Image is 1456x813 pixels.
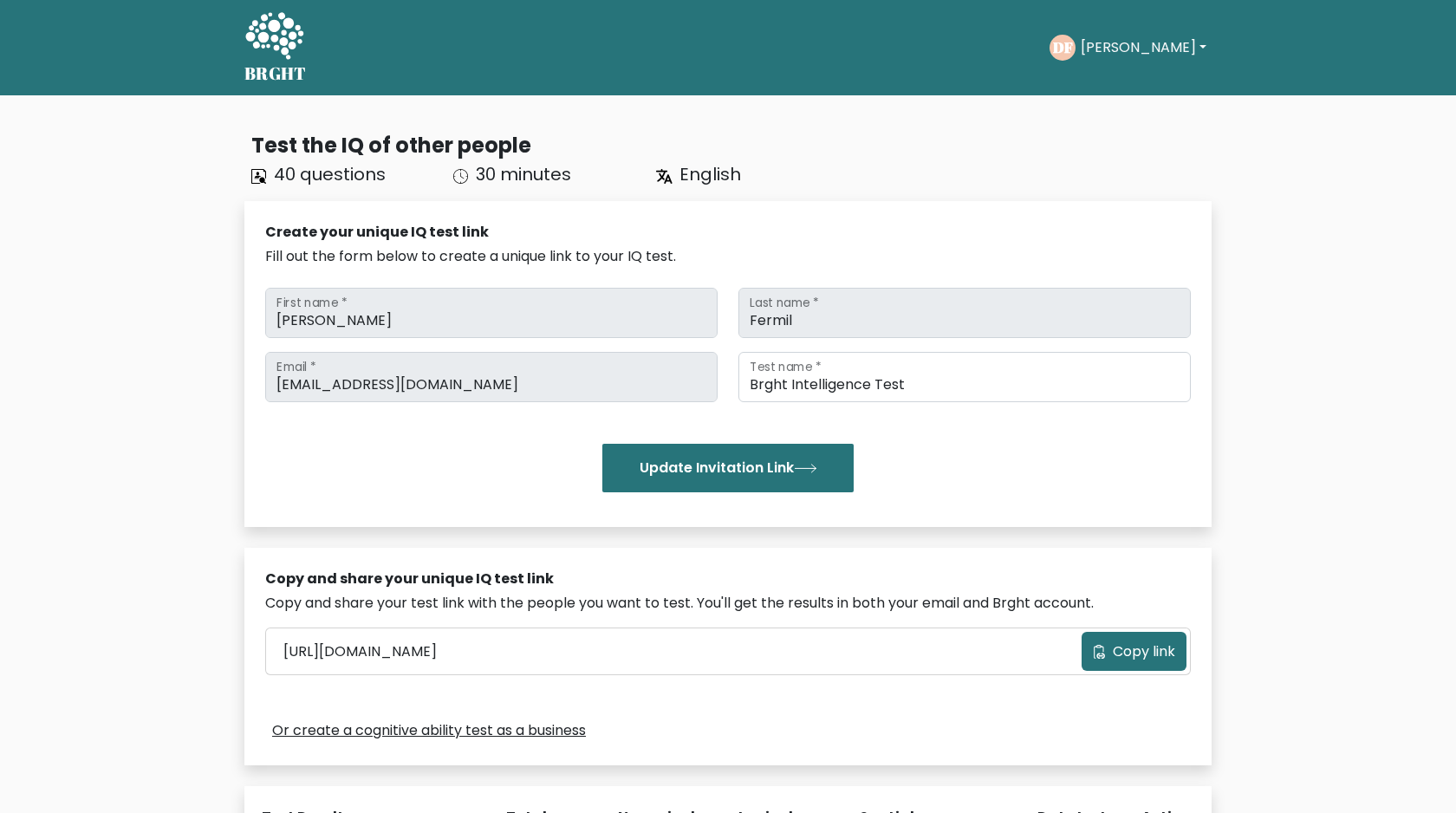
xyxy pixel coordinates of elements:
[265,246,1191,267] div: Fill out the form below to create a unique link to your IQ test.
[265,593,1191,614] div: Copy and share your test link with the people you want to test. You'll get the results in both yo...
[1076,36,1212,59] button: [PERSON_NAME]
[265,352,718,402] input: Email
[265,222,1191,243] div: Create your unique IQ test link
[1052,37,1072,57] text: DF
[272,720,586,741] a: Or create a cognitive ability test as a business
[738,352,1191,402] input: Test name
[1082,632,1186,671] button: Copy link
[602,444,854,492] button: Update Invitation Link
[265,569,1191,589] div: Copy and share your unique IQ test link
[476,162,571,186] span: 30 minutes
[251,130,1212,161] div: Test the IQ of other people
[244,63,307,84] h5: BRGHT
[679,162,741,186] span: English
[274,162,386,186] span: 40 questions
[1113,641,1175,662] span: Copy link
[244,7,307,88] a: BRGHT
[265,288,718,338] input: First name
[738,288,1191,338] input: Last name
